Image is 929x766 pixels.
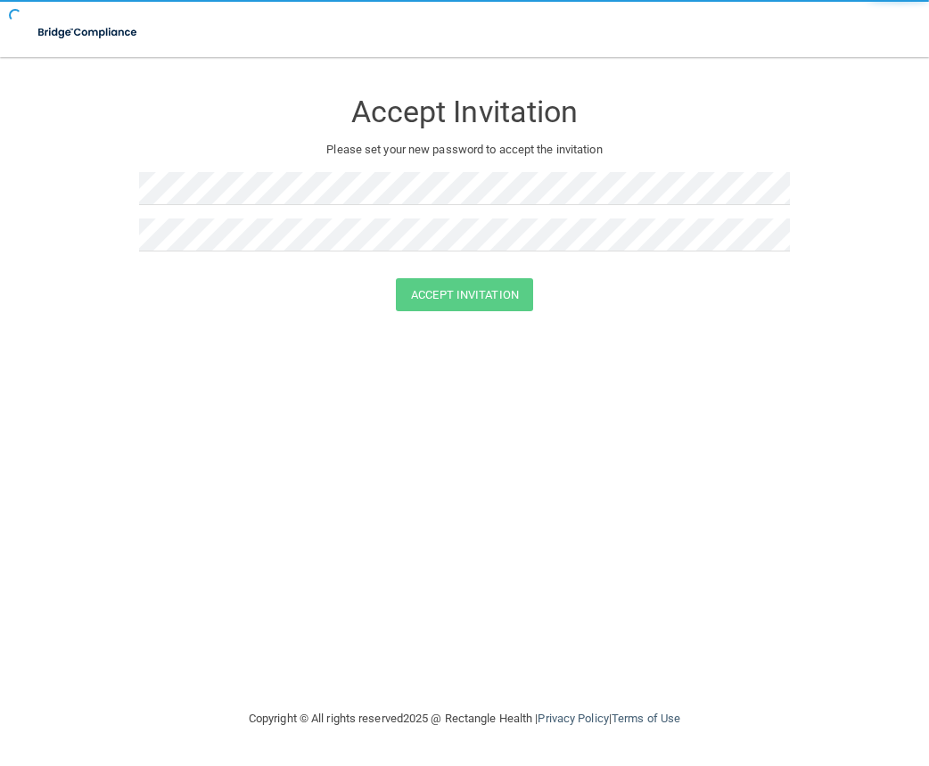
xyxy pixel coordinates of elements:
[538,712,608,725] a: Privacy Policy
[27,14,150,51] img: bridge_compliance_login_screen.278c3ca4.svg
[396,278,533,311] button: Accept Invitation
[152,139,777,161] p: Please set your new password to accept the invitation
[139,690,790,747] div: Copyright © All rights reserved 2025 @ Rectangle Health | |
[612,712,680,725] a: Terms of Use
[139,95,790,128] h3: Accept Invitation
